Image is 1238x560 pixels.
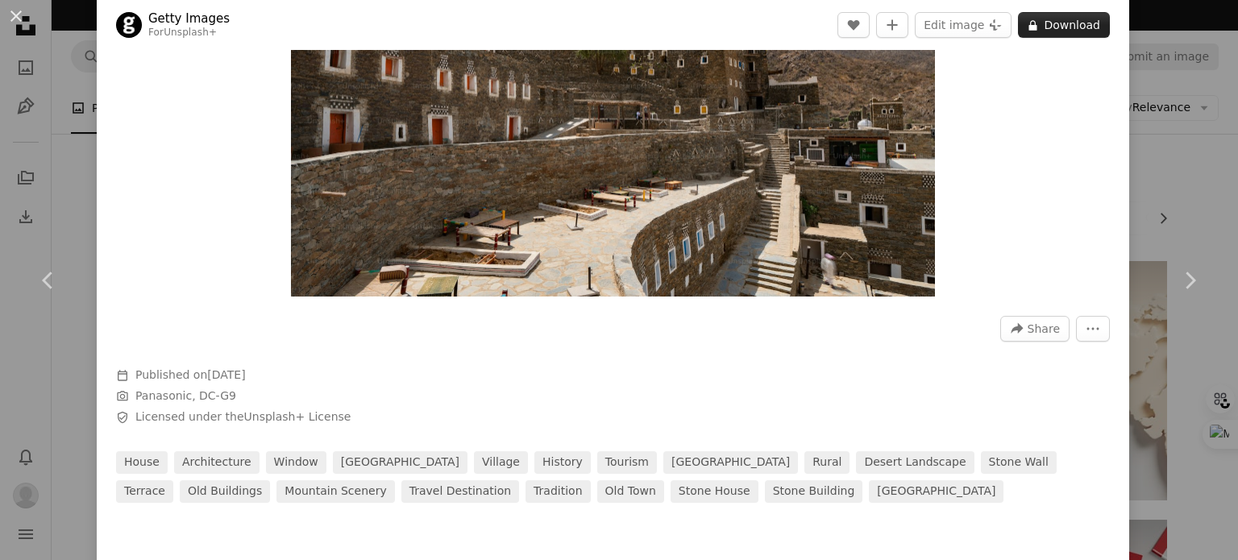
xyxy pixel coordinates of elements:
a: Unsplash+ [164,27,217,38]
button: Add to Collection [876,12,908,38]
a: history [534,451,591,474]
button: Like [837,12,870,38]
a: [GEOGRAPHIC_DATA] [333,451,467,474]
a: travel destination [401,480,519,503]
a: old town [597,480,664,503]
div: For [148,27,230,39]
a: Getty Images [148,10,230,27]
a: stone building [765,480,863,503]
a: mountain scenery [276,480,394,503]
a: [GEOGRAPHIC_DATA] [663,451,798,474]
span: Licensed under the [135,409,351,425]
a: architecture [174,451,260,474]
a: window [266,451,326,474]
button: Edit image [915,12,1012,38]
a: old buildings [180,480,270,503]
a: stone wall [981,451,1057,474]
a: desert landscape [856,451,974,474]
a: Next [1141,203,1238,358]
a: terrace [116,480,173,503]
button: Download [1018,12,1110,38]
span: Share [1028,317,1060,341]
a: stone house [671,480,758,503]
a: Unsplash+ License [244,410,351,423]
button: Panasonic, DC-G9 [135,388,236,404]
span: Published on [135,368,246,381]
a: rural [804,451,850,474]
button: More Actions [1076,316,1110,342]
button: Share this image [1000,316,1070,342]
img: Go to Getty Images's profile [116,12,142,38]
a: village [474,451,528,474]
time: October 19, 2023 at 6:31:49 PM GMT+3 [207,368,245,381]
a: house [116,451,168,474]
a: tradition [526,480,590,503]
a: [GEOGRAPHIC_DATA] [869,480,1003,503]
a: tourism [597,451,657,474]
